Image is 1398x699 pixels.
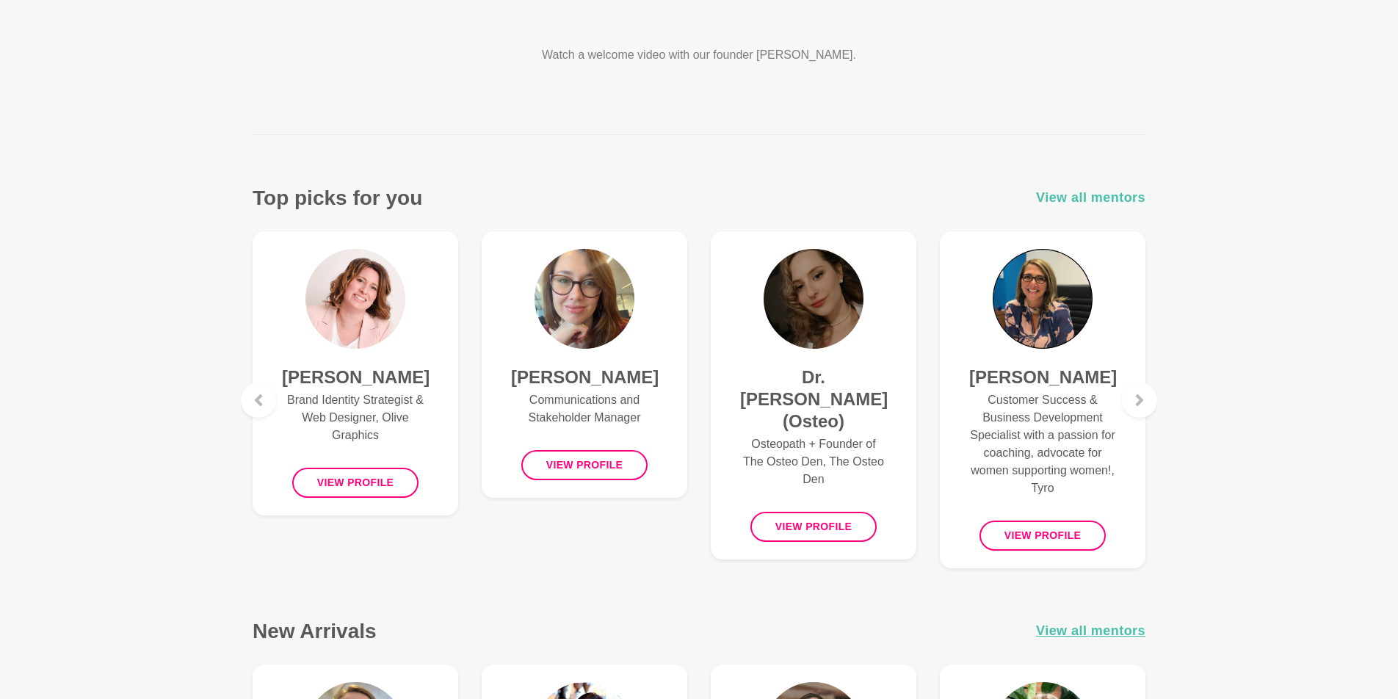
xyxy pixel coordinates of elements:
[521,450,648,480] button: View profile
[511,391,658,427] p: Communications and Stakeholder Manager
[940,231,1145,568] a: Kate Vertsonis[PERSON_NAME]Customer Success & Business Development Specialist with a passion for ...
[711,231,916,559] a: Dr. Anastasiya Ovechkin (Osteo)Dr. [PERSON_NAME] (Osteo)Osteopath + Founder of The Osteo Den, The...
[282,366,429,388] h4: [PERSON_NAME]
[292,468,419,498] button: View profile
[253,618,377,644] h3: New Arrivals
[740,435,887,488] p: Osteopath + Founder of The Osteo Den, The Osteo Den
[979,521,1107,551] button: View profile
[764,249,863,349] img: Dr. Anastasiya Ovechkin (Osteo)
[969,366,1116,388] h4: [PERSON_NAME]
[482,231,687,498] a: Courtney McCloud[PERSON_NAME]Communications and Stakeholder ManagerView profile
[253,231,458,515] a: Amanda Greenman[PERSON_NAME]Brand Identity Strategist & Web Designer, Olive GraphicsView profile
[1036,620,1145,642] a: View all mentors
[535,249,634,349] img: Courtney McCloud
[282,391,429,444] p: Brand Identity Strategist & Web Designer, Olive Graphics
[969,391,1116,497] p: Customer Success & Business Development Specialist with a passion for coaching, advocate for wome...
[511,366,658,388] h4: [PERSON_NAME]
[488,46,910,64] p: Watch a welcome video with our founder [PERSON_NAME].
[305,249,405,349] img: Amanda Greenman
[993,249,1093,349] img: Kate Vertsonis
[1036,187,1145,209] a: View all mentors
[253,185,422,211] h3: Top picks for you
[740,366,887,432] h4: Dr. [PERSON_NAME] (Osteo)
[750,512,877,542] button: View profile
